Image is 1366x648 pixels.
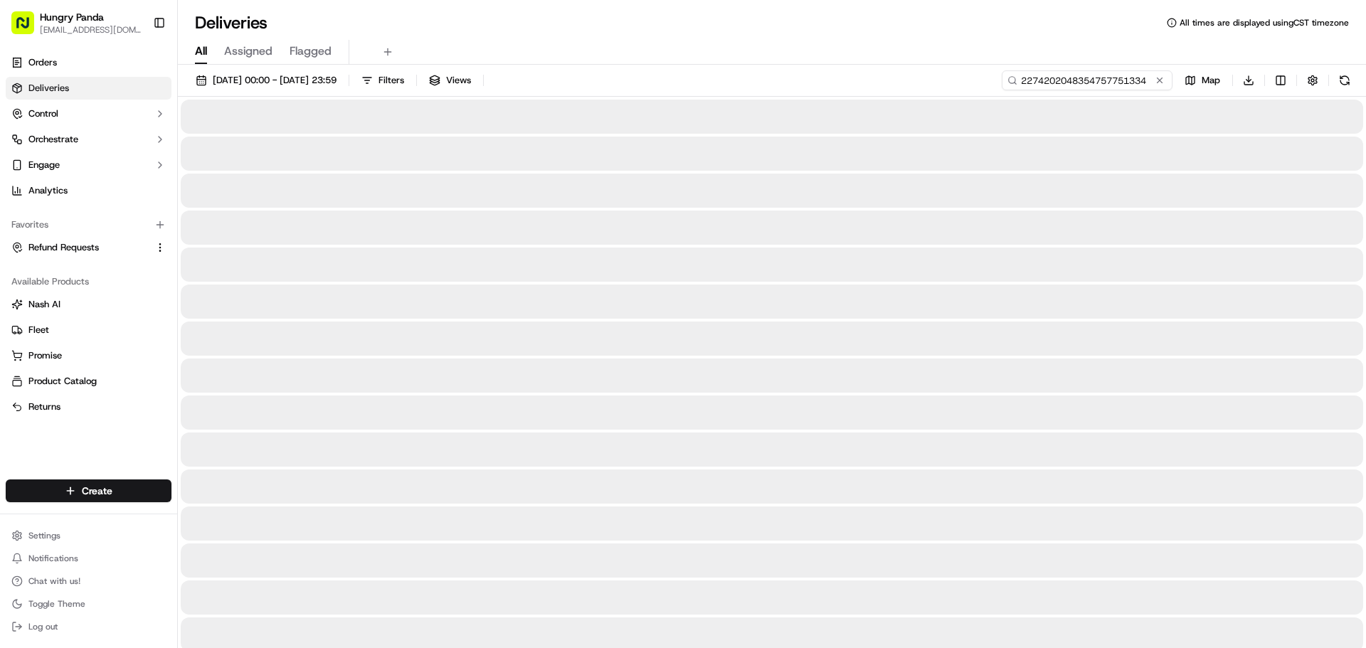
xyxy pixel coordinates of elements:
button: Control [6,102,171,125]
a: Orders [6,51,171,74]
button: Toggle Theme [6,594,171,614]
div: Available Products [6,270,171,293]
span: Promise [28,349,62,362]
span: Returns [28,400,60,413]
a: Fleet [11,324,166,336]
span: Map [1202,74,1220,87]
button: Create [6,479,171,502]
button: Filters [355,70,411,90]
span: Settings [28,530,60,541]
span: Engage [28,159,60,171]
button: Settings [6,526,171,546]
a: Promise [11,349,166,362]
span: All [195,43,207,60]
span: Fleet [28,324,49,336]
a: Nash AI [11,298,166,311]
button: [DATE] 00:00 - [DATE] 23:59 [189,70,343,90]
button: Engage [6,154,171,176]
span: Create [82,484,112,498]
button: Product Catalog [6,370,171,393]
span: Orders [28,56,57,69]
a: Refund Requests [11,241,149,254]
span: Chat with us! [28,575,80,587]
a: Returns [11,400,166,413]
button: Fleet [6,319,171,341]
a: Product Catalog [11,375,166,388]
span: Product Catalog [28,375,97,388]
span: Filters [378,74,404,87]
span: Control [28,107,58,120]
a: Powered byPylon [100,49,172,60]
span: Log out [28,621,58,632]
button: Hungry Panda[EMAIL_ADDRESS][DOMAIN_NAME] [6,6,147,40]
a: Deliveries [6,77,171,100]
span: Analytics [28,184,68,197]
span: All times are displayed using CST timezone [1180,17,1349,28]
span: Refund Requests [28,241,99,254]
input: Type to search [1002,70,1172,90]
div: Favorites [6,213,171,236]
button: Orchestrate [6,128,171,151]
button: [EMAIL_ADDRESS][DOMAIN_NAME] [40,24,142,36]
span: Toggle Theme [28,598,85,610]
h1: Deliveries [195,11,268,34]
span: Views [446,74,471,87]
span: Notifications [28,553,78,564]
span: [DATE] 00:00 - [DATE] 23:59 [213,74,337,87]
button: Returns [6,395,171,418]
span: Assigned [224,43,272,60]
span: Pylon [142,50,172,60]
a: Analytics [6,179,171,202]
button: Promise [6,344,171,367]
button: Notifications [6,548,171,568]
button: Nash AI [6,293,171,316]
span: Flagged [290,43,332,60]
button: Refund Requests [6,236,171,259]
button: Chat with us! [6,571,171,591]
button: Views [423,70,477,90]
span: Nash AI [28,298,60,311]
button: Log out [6,617,171,637]
button: Map [1178,70,1227,90]
button: Hungry Panda [40,10,104,24]
span: Deliveries [28,82,69,95]
span: Orchestrate [28,133,78,146]
button: Refresh [1335,70,1355,90]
